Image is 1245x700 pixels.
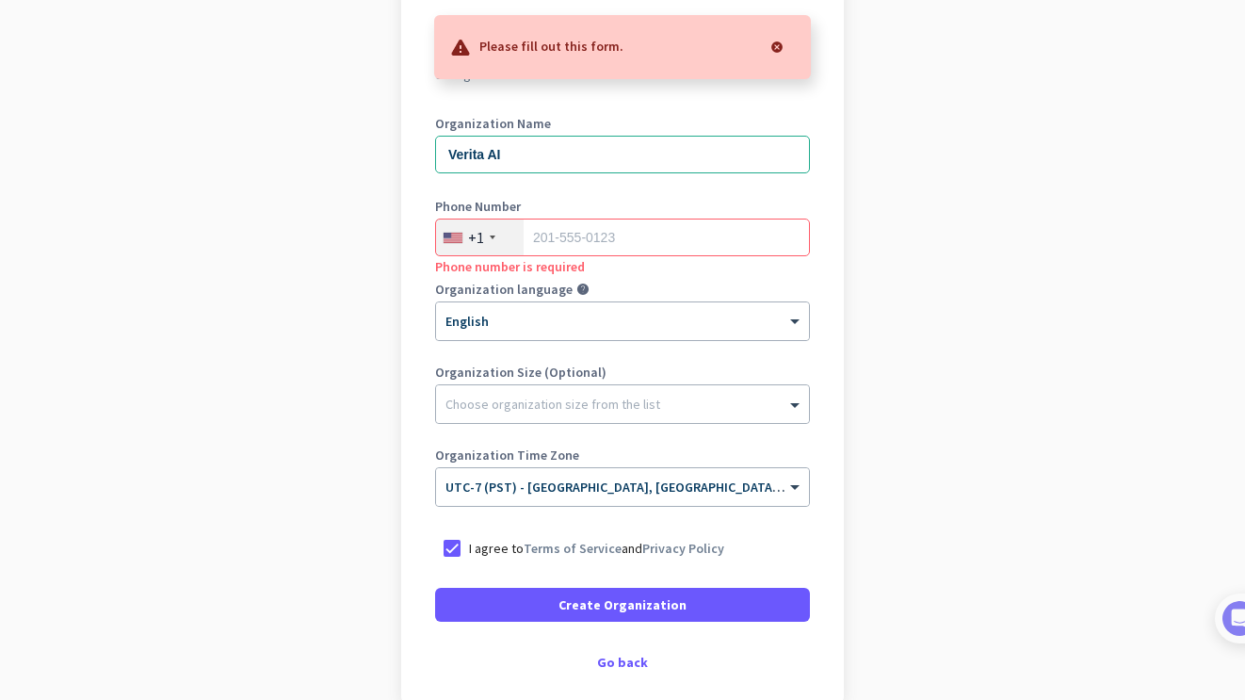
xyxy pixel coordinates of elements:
[435,283,573,296] label: Organization language
[469,539,724,558] p: I agree to and
[576,283,590,296] i: help
[435,117,810,130] label: Organization Name
[479,36,623,55] p: Please fill out this form.
[435,15,810,38] h1: Create Organization
[435,136,810,173] input: What is the name of your organization?
[558,595,687,614] span: Create Organization
[435,448,810,462] label: Organization Time Zone
[435,656,810,669] div: Go back
[435,219,810,256] input: 201-555-0123
[435,258,585,275] span: Phone number is required
[435,588,810,622] button: Create Organization
[524,540,622,557] a: Terms of Service
[642,540,724,557] a: Privacy Policy
[468,228,484,247] div: +1
[435,366,810,379] label: Organization Size (Optional)
[435,200,810,213] label: Phone Number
